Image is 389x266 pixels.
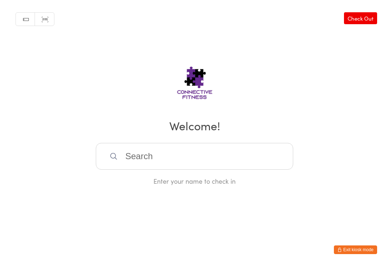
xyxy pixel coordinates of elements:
div: Enter your name to check in [96,176,293,186]
button: Exit kiosk mode [334,245,377,254]
img: Connective Fitness [154,53,235,107]
a: Check Out [344,12,377,24]
h2: Welcome! [7,117,382,134]
input: Search [96,143,293,170]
